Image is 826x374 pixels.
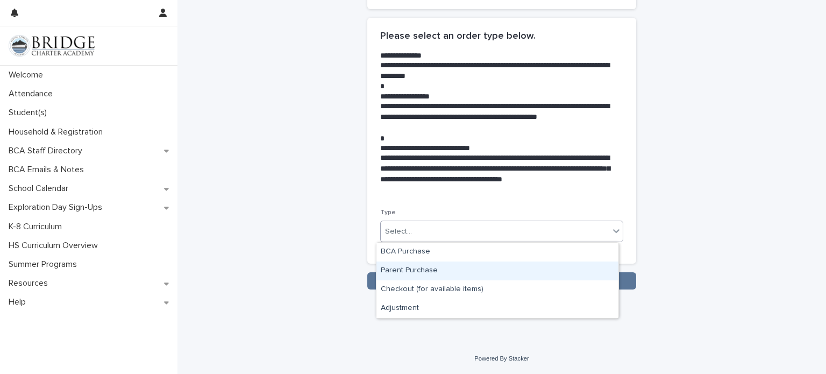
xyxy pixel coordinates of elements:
p: K-8 Curriculum [4,222,70,232]
div: Select... [385,226,412,237]
p: BCA Emails & Notes [4,165,92,175]
span: Type [380,209,396,216]
p: Summer Programs [4,259,86,270]
p: Attendance [4,89,61,99]
button: Save [367,272,636,290]
p: Household & Registration [4,127,111,137]
p: Exploration Day Sign-Ups [4,202,111,213]
p: Welcome [4,70,52,80]
p: Help [4,297,34,307]
div: Checkout (for available items) [376,280,618,299]
p: School Calendar [4,184,77,194]
p: Student(s) [4,108,55,118]
a: Powered By Stacker [474,355,529,362]
div: BCA Purchase [376,243,618,262]
div: Parent Purchase [376,262,618,280]
p: Resources [4,278,56,288]
p: HS Curriculum Overview [4,241,106,251]
img: V1C1m3IdTEidaUdm9Hs0 [9,35,95,57]
div: Adjustment [376,299,618,318]
p: BCA Staff Directory [4,146,91,156]
h2: Please select an order type below. [380,31,536,43]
